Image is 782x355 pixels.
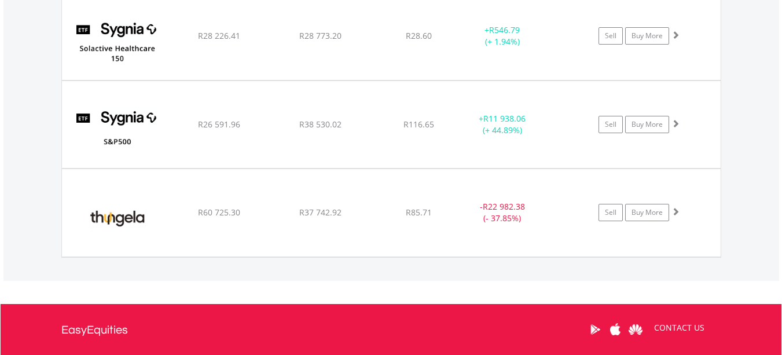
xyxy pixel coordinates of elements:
a: Sell [599,204,623,221]
span: R116.65 [403,119,434,130]
a: Buy More [625,204,669,221]
img: EQU.ZA.TGA.png [68,184,167,253]
span: R26 591.96 [198,119,240,130]
a: Sell [599,27,623,45]
a: Huawei [626,312,646,347]
a: Buy More [625,27,669,45]
div: + (+ 44.89%) [459,113,546,136]
div: - (- 37.85%) [459,201,546,224]
div: + (+ 1.94%) [459,24,546,47]
img: EQU.ZA.SYGH.png [68,7,167,76]
span: R37 742.92 [299,207,342,218]
span: R22 982.38 [483,201,525,212]
a: Google Play [585,312,605,347]
span: R38 530.02 [299,119,342,130]
span: R11 938.06 [483,113,526,124]
a: Apple [605,312,626,347]
a: Sell [599,116,623,133]
img: EQU.ZA.SYG500.png [68,96,167,165]
span: R28 773.20 [299,30,342,41]
span: R28 226.41 [198,30,240,41]
span: R60 725.30 [198,207,240,218]
a: CONTACT US [646,312,713,344]
span: R546.79 [489,24,520,35]
a: Buy More [625,116,669,133]
span: R28.60 [406,30,432,41]
span: R85.71 [406,207,432,218]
